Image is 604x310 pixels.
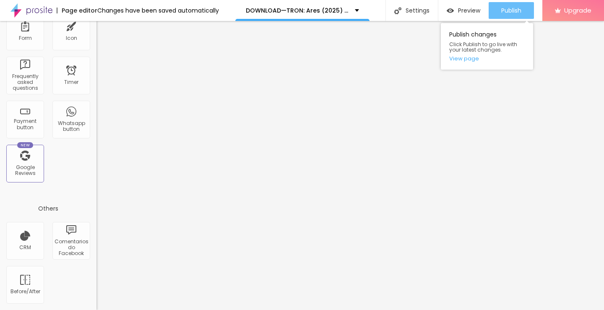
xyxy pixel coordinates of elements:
[8,118,42,130] div: Payment button
[10,289,40,294] div: Before/After
[8,164,42,177] div: Google Reviews
[17,142,33,148] div: New
[96,21,604,310] iframe: Editor
[55,239,88,257] div: Comentarios do Facebook
[19,245,31,250] div: CRM
[19,35,32,41] div: Form
[246,8,349,13] p: DOWNLOAD—TRON: Ares (2025) .FullMovie. Free Bolly4u Full4K HINDI Vegamovies
[8,73,42,91] div: Frequently asked questions
[447,7,454,14] img: view-1.svg
[489,2,534,19] button: Publish
[57,8,97,13] div: Page editor
[64,79,78,85] div: Timer
[449,42,525,52] span: Click Publish to go live with your latest changes.
[501,7,521,14] span: Publish
[66,35,77,41] div: Icon
[438,2,489,19] button: Preview
[55,120,88,133] div: Whatsapp button
[441,23,533,70] div: Publish changes
[394,7,401,14] img: Icone
[97,8,219,13] div: Changes have been saved automatically
[449,56,525,61] a: View page
[458,7,480,14] span: Preview
[564,7,591,14] span: Upgrade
